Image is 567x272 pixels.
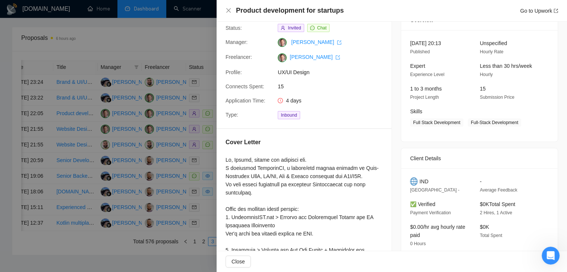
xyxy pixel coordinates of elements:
span: Hourly Rate [480,49,503,54]
img: c1ubs3Re8m653Oj37xRJv3B2W9w47HdBbQsc91qxwEeJplF8-F2OmN4eYf47k8ubBe [278,53,287,62]
h4: Product development for startups [236,6,344,15]
span: Payment Verification [410,210,451,215]
span: IND [419,177,428,186]
h5: Cover Letter [226,138,261,147]
span: 1 to 3 months [410,86,442,92]
span: $0K [480,224,489,230]
span: Expert [410,63,425,69]
span: export [554,9,558,13]
span: $0K Total Spent [480,201,515,207]
span: Inbound [278,111,300,119]
span: UX/UI Design [278,68,390,76]
iframe: Intercom live chat [542,247,560,265]
span: close [226,7,231,13]
span: 0 Hours [410,241,426,246]
span: Submission Price [480,95,514,100]
span: 15 [480,86,486,92]
span: Average Feedback [480,187,517,193]
span: - [480,178,482,184]
span: Less than 30 hrs/week [480,63,532,69]
span: Published [410,49,430,54]
a: [PERSON_NAME] export [291,39,341,45]
span: 2 Hires, 1 Active [480,210,512,215]
button: Close [226,7,231,14]
span: [GEOGRAPHIC_DATA] - [410,187,459,193]
span: Full-Stack Development [468,118,521,127]
a: Go to Upworkexport [520,8,558,14]
img: 🌐 [410,177,418,186]
span: $0.00/hr avg hourly rate paid [410,224,465,238]
div: Client Details [410,148,549,168]
span: [DATE] 20:13 [410,40,441,46]
span: Project Length [410,95,439,100]
span: Invited [288,25,301,31]
span: Status: [226,25,242,31]
span: message [310,26,315,30]
span: Profile: [226,69,242,75]
button: Close [226,256,251,268]
span: export [336,55,340,60]
span: Unspecified [480,40,507,46]
span: 15 [278,82,390,91]
span: user-add [281,26,285,30]
span: Application Time: [226,98,265,104]
span: Connects Spent: [226,83,264,89]
span: Total Spent [480,233,502,238]
span: Close [231,257,245,266]
span: 4 days [286,98,301,104]
a: [PERSON_NAME] export [290,54,340,60]
span: Type: [226,112,238,118]
span: Full Stack Development [410,118,463,127]
span: Chat [317,25,327,31]
span: ✅ Verified [410,201,435,207]
span: export [337,40,341,45]
span: Freelancer: [226,54,252,60]
span: clock-circle [278,98,283,103]
span: Skills [410,108,422,114]
span: Manager: [226,39,248,45]
span: Experience Level [410,72,444,77]
span: Hourly [480,72,493,77]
